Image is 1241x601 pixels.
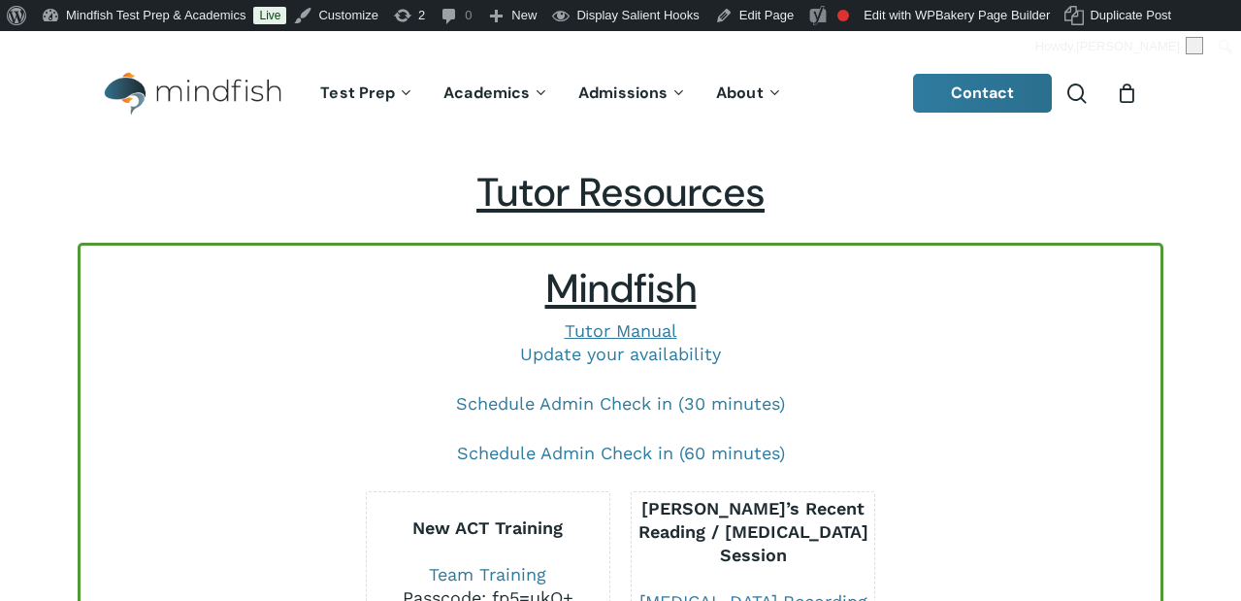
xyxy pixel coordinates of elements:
[306,85,429,102] a: Test Prep
[578,83,668,103] span: Admissions
[565,320,677,341] a: Tutor Manual
[638,498,868,565] b: [PERSON_NAME]’s Recent Reading / [MEDICAL_DATA] Session
[253,7,286,24] a: Live
[320,83,395,103] span: Test Prep
[412,518,563,538] b: New ACT Training
[456,393,785,414] a: Schedule Admin Check in (30 minutes)
[545,263,697,315] span: Mindfish
[429,564,546,584] a: Team Training
[564,85,702,102] a: Admissions
[457,443,785,463] a: Schedule Admin Check in (60 minutes)
[476,167,765,218] span: Tutor Resources
[702,85,798,102] a: About
[520,344,721,364] a: Update your availability
[837,10,849,21] div: Focus keyphrase not set
[429,85,564,102] a: Academics
[1029,31,1211,62] a: Howdy,
[443,83,530,103] span: Academics
[306,57,797,130] nav: Main Menu
[78,57,1163,130] header: Main Menu
[716,83,764,103] span: About
[951,83,1015,103] span: Contact
[913,74,1053,113] a: Contact
[1076,39,1180,53] span: [PERSON_NAME]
